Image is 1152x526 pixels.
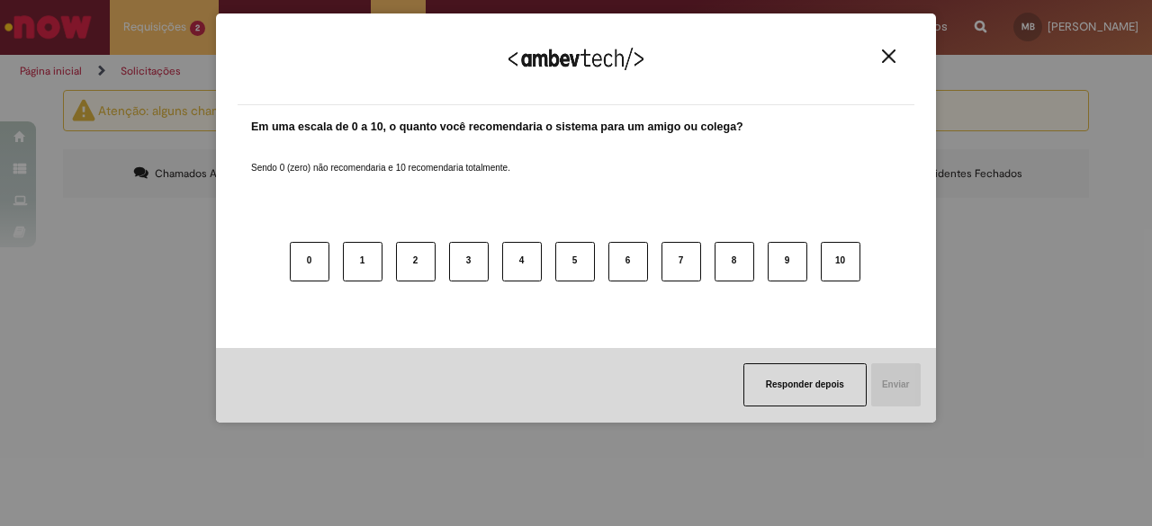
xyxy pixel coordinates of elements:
[502,242,542,281] button: 4
[508,48,643,70] img: Logo Ambevtech
[449,242,489,281] button: 3
[661,242,701,281] button: 7
[768,242,807,281] button: 9
[290,242,329,281] button: 0
[877,49,901,64] button: Close
[882,49,895,63] img: Close
[251,140,510,174] label: Sendo 0 (zero) não recomendaria e 10 recomendaria totalmente.
[396,242,436,281] button: 2
[608,242,648,281] button: 6
[343,242,382,281] button: 1
[555,242,595,281] button: 5
[743,363,867,406] button: Responder depois
[715,242,754,281] button: 8
[251,119,743,136] label: Em uma escala de 0 a 10, o quanto você recomendaria o sistema para um amigo ou colega?
[821,242,860,281] button: 10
